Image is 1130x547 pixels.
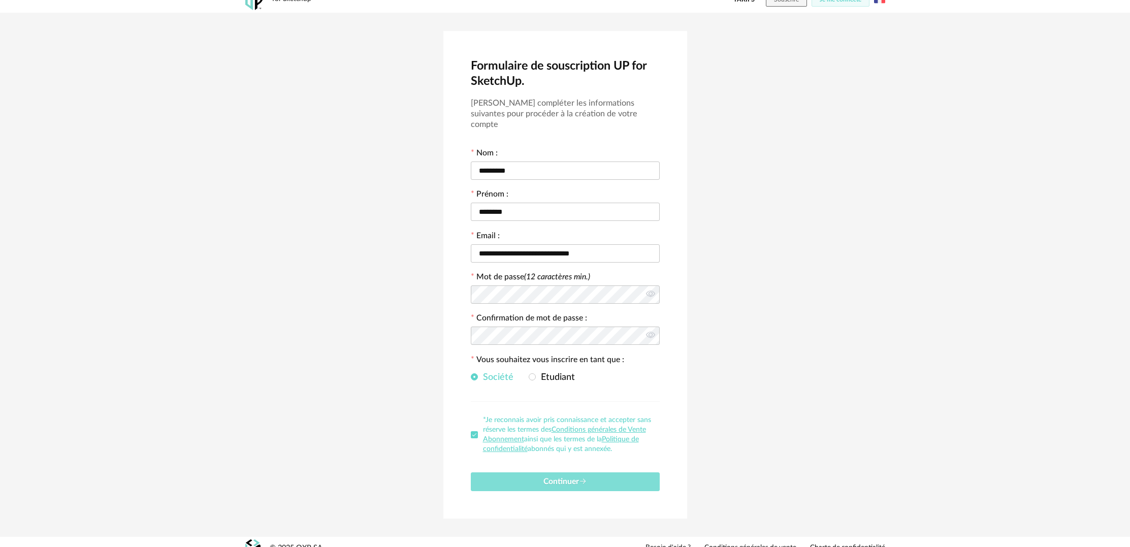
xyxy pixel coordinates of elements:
[471,356,624,366] label: Vous souhaitez vous inscrire en tant que :
[543,477,587,486] span: Continuer
[471,472,660,491] button: Continuer
[524,273,590,281] i: (12 caractères min.)
[471,232,500,242] label: Email :
[471,190,508,201] label: Prénom :
[476,273,590,281] label: Mot de passe
[471,314,587,325] label: Confirmation de mot de passe :
[483,416,651,453] span: *Je reconnais avoir pris connaissance et accepter sans réserve les termes des ainsi que les terme...
[478,373,513,382] span: Société
[471,58,660,89] h2: Formulaire de souscription UP for SketchUp.
[536,373,575,382] span: Etudiant
[483,436,639,453] a: Politique de confidentialité
[471,98,660,130] h3: [PERSON_NAME] compléter les informations suivantes pour procéder à la création de votre compte
[471,149,498,159] label: Nom :
[483,426,646,443] a: Conditions générales de Vente Abonnement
